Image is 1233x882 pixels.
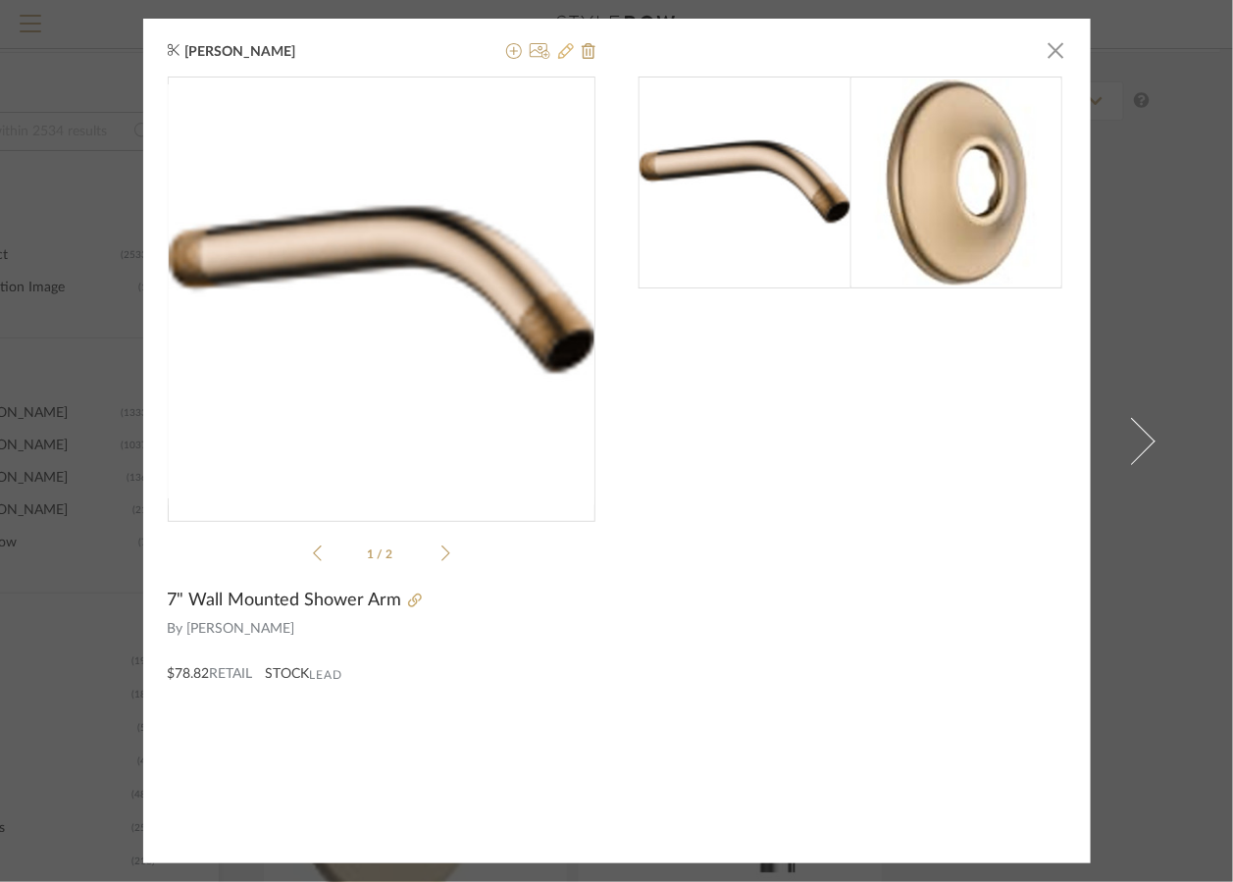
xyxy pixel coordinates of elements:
img: a9474596-3de4-4b9c-bb1a-fbd17cc350ff_216x216.jpg [639,77,850,288]
span: STOCK [266,664,310,685]
span: 7" Wall Mounted Shower Arm [168,590,402,611]
span: [PERSON_NAME] [186,619,595,640]
span: 1 [367,548,377,560]
span: / [377,548,385,560]
span: By [168,619,183,640]
span: 2 [385,548,395,560]
span: Lead [310,668,343,682]
button: Close [1037,30,1076,70]
span: [PERSON_NAME] [184,43,326,61]
span: Retail [210,667,253,681]
div: 0 [169,78,594,505]
img: a9474596-3de4-4b9c-bb1a-fbd17cc350ff_436x436.jpg [168,78,595,505]
img: 27874695-d3c8-4b6f-87f0-b2c332eac077_216x216.jpg [850,79,1062,285]
span: $78.82 [168,667,210,681]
